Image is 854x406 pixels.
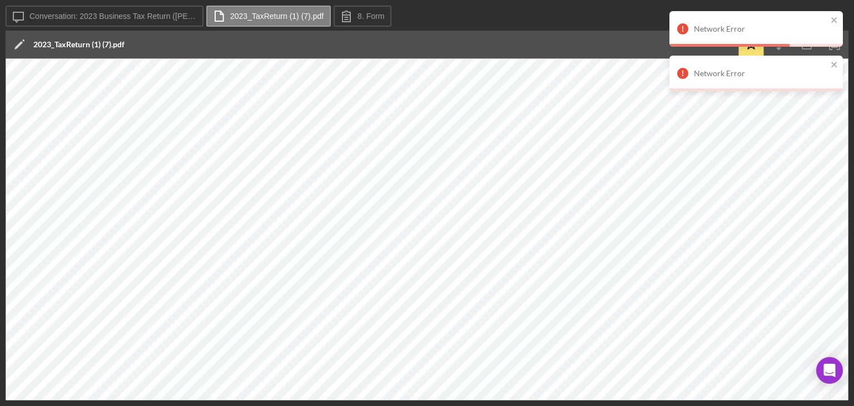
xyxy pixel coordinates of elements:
[230,12,324,21] label: 2023_TaxReturn (1) (7).pdf
[831,60,838,71] button: close
[831,16,838,26] button: close
[334,6,391,27] button: 8. Form
[206,6,331,27] button: 2023_TaxReturn (1) (7).pdf
[816,357,843,384] div: Open Intercom Messenger
[6,6,203,27] button: Conversation: 2023 Business Tax Return ([PERSON_NAME])
[29,12,196,21] label: Conversation: 2023 Business Tax Return ([PERSON_NAME])
[694,69,827,78] div: Network Error
[358,12,384,21] label: 8. Form
[33,40,125,49] div: 2023_TaxReturn (1) (7).pdf
[694,24,827,33] div: Network Error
